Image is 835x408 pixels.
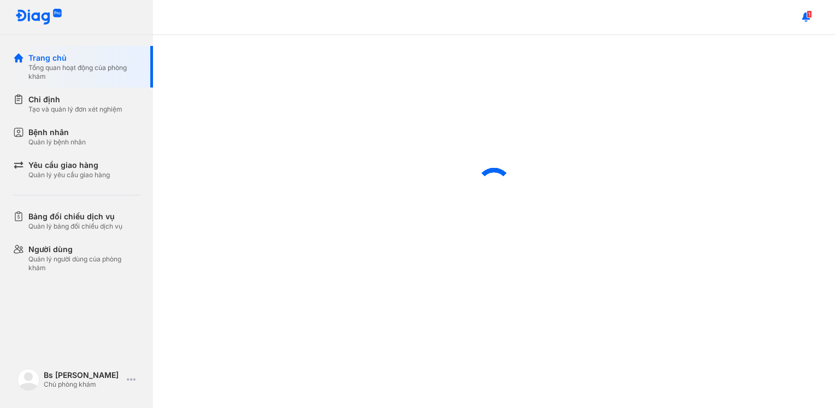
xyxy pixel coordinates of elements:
div: Chủ phòng khám [44,380,122,389]
img: logo [17,369,39,390]
div: Quản lý bệnh nhân [28,138,86,147]
div: Trang chủ [28,53,140,63]
div: Yêu cầu giao hàng [28,160,110,171]
div: Quản lý người dùng của phòng khám [28,255,140,272]
div: Quản lý yêu cầu giao hàng [28,171,110,179]
div: Bảng đối chiếu dịch vụ [28,211,122,222]
div: Tổng quan hoạt động của phòng khám [28,63,140,81]
div: Bệnh nhân [28,127,86,138]
div: Quản lý bảng đối chiếu dịch vụ [28,222,122,231]
div: Người dùng [28,244,140,255]
span: 1 [807,10,812,18]
img: logo [15,9,62,26]
div: Bs [PERSON_NAME] [44,370,122,380]
div: Chỉ định [28,94,122,105]
div: Tạo và quản lý đơn xét nghiệm [28,105,122,114]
